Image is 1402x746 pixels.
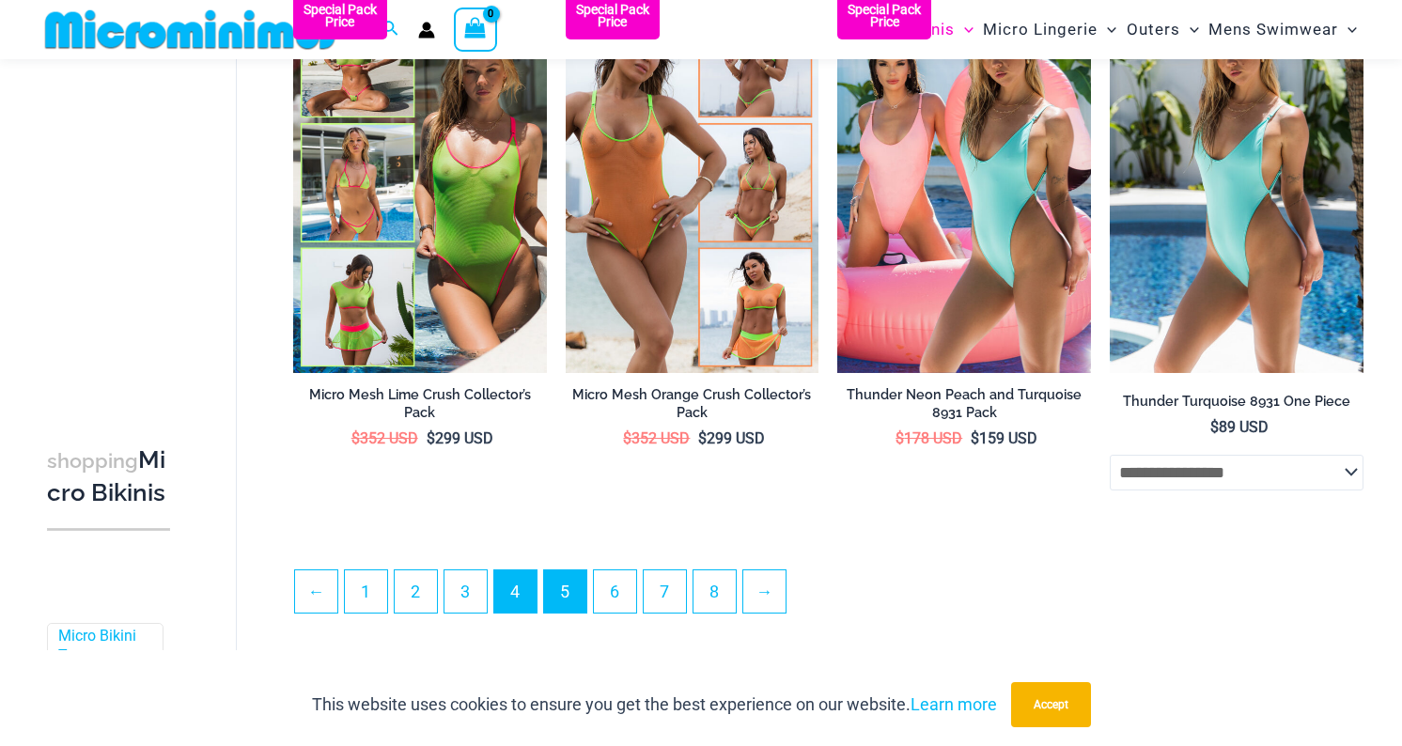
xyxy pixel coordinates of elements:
[47,9,216,385] iframe: TrustedSite Certified
[896,429,962,447] bdi: 178 USD
[566,386,819,428] a: Micro Mesh Orange Crush Collector’s Pack
[837,386,1091,428] a: Thunder Neon Peach and Turquoise 8931 Pack
[594,570,636,613] a: Page 6
[983,6,1098,54] span: Micro Lingerie
[955,6,974,54] span: Menu Toggle
[47,449,138,473] span: shopping
[623,429,690,447] bdi: 352 USD
[427,429,435,447] span: $
[971,429,979,447] span: $
[454,8,497,51] a: View Shopping Cart, empty
[1098,6,1116,54] span: Menu Toggle
[382,18,399,41] a: Search icon link
[837,4,931,28] b: Special Pack Price
[1122,6,1204,54] a: OutersMenu ToggleMenu Toggle
[698,429,765,447] bdi: 299 USD
[978,6,1121,54] a: Micro LingerieMenu ToggleMenu Toggle
[837,386,1091,421] h2: Thunder Neon Peach and Turquoise 8931 Pack
[293,386,547,428] a: Micro Mesh Lime Crush Collector’s Pack
[293,4,387,28] b: Special Pack Price
[444,570,487,613] a: Page 3
[693,570,736,613] a: Page 8
[1180,6,1199,54] span: Menu Toggle
[566,386,819,421] h2: Micro Mesh Orange Crush Collector’s Pack
[58,627,148,666] a: Micro Bikini Tops
[427,429,493,447] bdi: 299 USD
[293,386,547,421] h2: Micro Mesh Lime Crush Collector’s Pack
[1011,682,1091,727] button: Accept
[494,570,537,613] span: Page 4
[418,22,435,39] a: Account icon link
[1110,393,1363,411] h2: Thunder Turquoise 8931 One Piece
[971,429,1037,447] bdi: 159 USD
[911,694,997,714] a: Learn more
[623,429,631,447] span: $
[1210,418,1269,436] bdi: 89 USD
[544,570,586,613] a: Page 5
[38,8,347,51] img: MM SHOP LOGO FLAT
[896,429,904,447] span: $
[1338,6,1357,54] span: Menu Toggle
[1210,418,1219,436] span: $
[345,570,387,613] a: Page 1
[1127,6,1180,54] span: Outers
[351,429,360,447] span: $
[293,569,1363,624] nav: Product Pagination
[743,570,786,613] a: →
[312,691,997,719] p: This website uses cookies to ensure you get the best experience on our website.
[843,3,1364,56] nav: Site Navigation
[644,570,686,613] a: Page 7
[698,429,707,447] span: $
[1110,393,1363,417] a: Thunder Turquoise 8931 One Piece
[1208,6,1338,54] span: Mens Swimwear
[47,444,170,509] h3: Micro Bikinis
[395,570,437,613] a: Page 2
[295,570,337,613] a: ←
[1204,6,1362,54] a: Mens SwimwearMenu ToggleMenu Toggle
[566,4,660,28] b: Special Pack Price
[351,429,418,447] bdi: 352 USD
